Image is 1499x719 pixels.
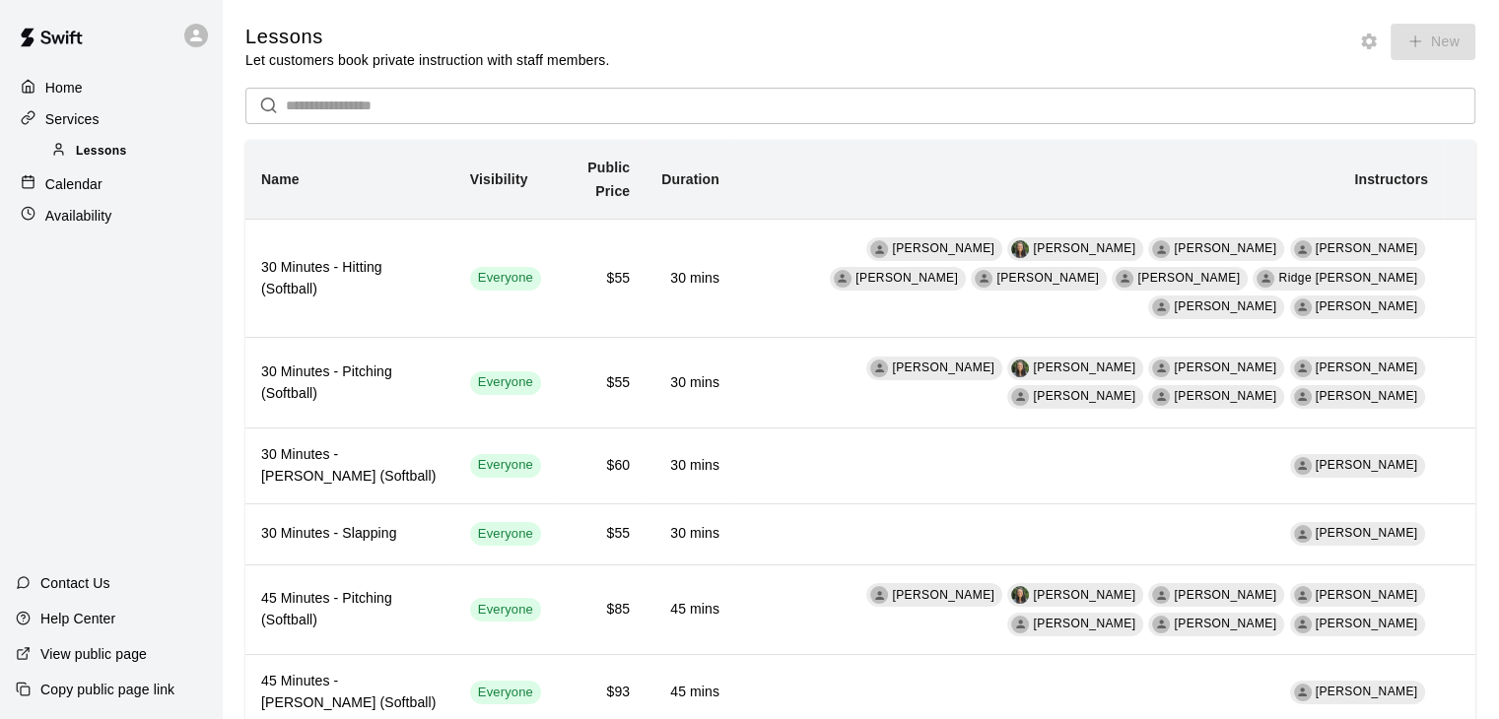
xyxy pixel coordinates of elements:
div: Ridge Fuller [1257,270,1274,288]
span: Everyone [470,525,541,544]
div: Hannah Thomas [1294,240,1312,258]
span: [PERSON_NAME] [1316,458,1418,472]
div: Kamille Larrabee [1294,525,1312,543]
b: Visibility [470,171,528,187]
span: [PERSON_NAME] [1033,241,1135,255]
img: Megan MacDonald [1011,240,1029,258]
span: [PERSON_NAME] [1316,685,1418,698]
img: Megan MacDonald [1011,359,1029,377]
span: Lessons [76,142,127,162]
div: This service is visible to all of your customers [470,371,541,395]
span: [PERSON_NAME] [1033,588,1135,602]
span: [PERSON_NAME] [1174,617,1276,630]
div: Bryce Dahnert [1294,359,1312,377]
div: This service is visible to all of your customers [470,522,541,546]
h6: 45 Minutes - [PERSON_NAME] (Softball) [261,671,439,714]
a: Services [16,104,206,134]
span: [PERSON_NAME] [1316,389,1418,403]
p: Help Center [40,609,115,628]
h6: $93 [573,682,630,703]
div: This service is visible to all of your customers [470,454,541,478]
b: Instructors [1354,171,1428,187]
div: Ava Lomelin [1294,388,1312,406]
div: Kelsey Gannett [870,586,888,604]
span: [PERSON_NAME] [1316,526,1418,540]
span: [PERSON_NAME] [1316,617,1418,630]
span: [PERSON_NAME] [1174,360,1276,374]
span: [PERSON_NAME] [1316,299,1418,313]
div: Matt Field [1011,616,1029,633]
img: Megan MacDonald [1011,586,1029,604]
h6: 30 mins [661,268,719,290]
div: Abbey Lane [1152,359,1170,377]
div: Joseph Bauserman [870,240,888,258]
span: [PERSON_NAME] [1174,241,1276,255]
h6: 45 mins [661,599,719,621]
span: Everyone [470,456,541,475]
h6: 30 mins [661,455,719,477]
h5: Lessons [245,24,609,50]
b: Duration [661,171,719,187]
p: Copy public page link [40,680,174,699]
h6: $60 [573,455,630,477]
span: [PERSON_NAME] [1033,617,1135,630]
span: Everyone [470,373,541,392]
h6: $55 [573,523,630,545]
p: View public page [40,644,147,664]
span: [PERSON_NAME] [1316,588,1418,602]
a: Lessons [47,136,222,166]
a: Calendar [16,169,206,199]
h6: 30 Minutes - Slapping [261,523,439,545]
div: Maia Valenti [1152,388,1170,406]
b: Public Price [587,160,630,199]
div: Cayden Sparks [1294,298,1312,316]
div: This service is visible to all of your customers [470,267,541,291]
h6: 45 Minutes - Pitching (Softball) [261,588,439,631]
div: Mike Elias [1294,684,1312,701]
p: Let customers book private instruction with staff members. [245,50,609,70]
div: Mike Elias [1294,457,1312,475]
div: Lessons [47,138,214,165]
span: Everyone [470,684,541,702]
span: [PERSON_NAME] [1316,360,1418,374]
span: [PERSON_NAME] [1174,588,1276,602]
div: Maia Valenti [1152,298,1170,316]
span: You don't have permission to add lessons [1384,32,1475,48]
div: Bryce Dahnert [975,270,992,288]
span: [PERSON_NAME] [1174,389,1276,403]
span: [PERSON_NAME] [892,241,994,255]
div: Ava Lomelin [1294,616,1312,633]
h6: $55 [573,372,630,394]
span: Everyone [470,601,541,620]
p: Contact Us [40,573,110,593]
h6: 30 Minutes - [PERSON_NAME] (Softball) [261,444,439,488]
div: Mike Petrella [1152,240,1170,258]
p: Availability [45,206,112,226]
h6: $55 [573,268,630,290]
span: [PERSON_NAME] [1316,241,1418,255]
span: [PERSON_NAME] [892,360,994,374]
div: Kelsey Gannett [870,359,888,377]
div: Abbey Lane [1152,586,1170,604]
span: [PERSON_NAME] [1137,271,1240,285]
div: This service is visible to all of your customers [470,598,541,621]
p: Home [45,78,83,98]
span: [PERSON_NAME] [892,588,994,602]
span: Ridge [PERSON_NAME] [1278,271,1417,285]
a: Home [16,73,206,102]
span: [PERSON_NAME] [996,271,1099,285]
span: [PERSON_NAME] [855,271,958,285]
a: Availability [16,201,206,230]
span: [PERSON_NAME] [1174,299,1276,313]
b: Name [261,171,300,187]
h6: 45 mins [661,682,719,703]
div: Abbey Lane [834,270,852,288]
span: [PERSON_NAME] [1033,360,1135,374]
p: Calendar [45,174,102,194]
p: Services [45,109,100,129]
